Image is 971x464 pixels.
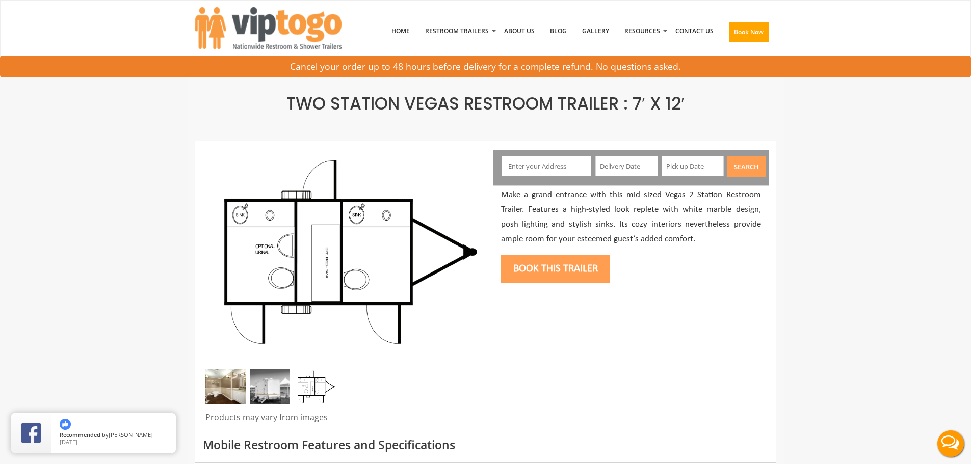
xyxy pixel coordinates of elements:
a: Resources [617,5,668,58]
span: by [60,432,168,439]
a: Blog [542,5,574,58]
a: Contact Us [668,5,721,58]
p: Make a grand entrance with this mid sized Vegas 2 Station Restroom Trailer. Features a high-style... [501,188,761,247]
a: About Us [496,5,542,58]
span: [PERSON_NAME] [109,431,153,439]
a: Home [384,5,417,58]
img: VIPTOGO [195,7,342,49]
img: Floor Plan of 2 station restroom with sink and toilet [295,369,335,404]
input: Pick up Date [662,156,724,176]
img: Review Rating [21,423,41,443]
img: Side view of two station restroom trailer with separate doors for males and females [203,150,478,353]
button: Book this trailer [501,255,610,283]
span: Two Station Vegas Restroom Trailer : 7′ x 12′ [286,92,685,116]
button: Search [727,156,766,177]
div: Products may vary from images [203,412,478,429]
h3: Mobile Restroom Features and Specifications [203,439,769,451]
input: Enter your Address [502,156,591,176]
span: [DATE] [60,438,77,446]
img: Inside of complete restroom with a stall and mirror [205,369,246,404]
button: Live Chat [930,423,971,464]
img: thumbs up icon [60,419,71,430]
a: Book Now [721,5,776,64]
a: Restroom Trailers [417,5,496,58]
a: Gallery [574,5,617,58]
button: Book Now [729,22,769,42]
input: Delivery Date [595,156,658,176]
img: Side view of two station restroom trailer with separate doors for males and females [250,369,290,404]
span: Recommended [60,431,100,439]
